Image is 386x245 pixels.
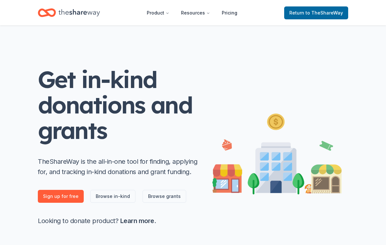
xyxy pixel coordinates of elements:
[38,190,84,203] a: Sign up for free
[142,6,175,19] button: Product
[120,217,154,225] a: Learn more
[176,6,215,19] button: Resources
[38,216,199,226] p: Looking to donate product? .
[38,67,199,143] h1: Get in-kind donations and grants
[284,6,348,19] a: Returnto TheShareWay
[306,10,343,15] span: to TheShareWay
[289,9,343,17] span: Return
[217,6,242,19] a: Pricing
[143,190,186,203] a: Browse grants
[38,5,100,20] a: Home
[90,190,135,203] a: Browse in-kind
[142,5,242,20] nav: Main
[212,111,342,194] img: Illustration for landing page
[38,156,199,177] p: TheShareWay is the all-in-one tool for finding, applying for, and tracking in-kind donations and ...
